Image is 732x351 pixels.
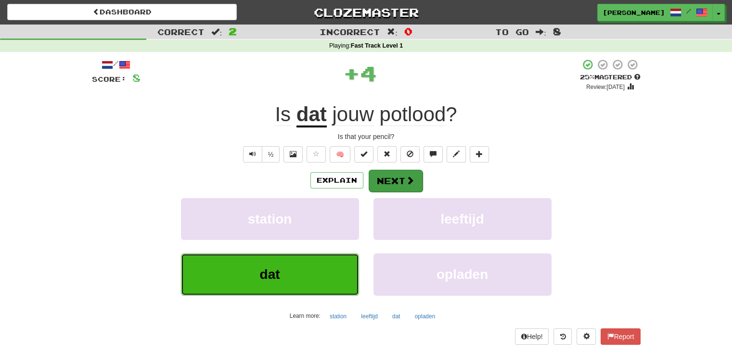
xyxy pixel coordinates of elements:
span: 4 [360,61,377,85]
span: [PERSON_NAME] [603,8,665,17]
span: : [387,28,398,36]
span: 25 % [580,73,594,81]
button: Reset to 0% Mastered (alt+r) [377,146,397,163]
button: leeftijd [356,309,383,324]
span: To go [495,27,529,37]
button: Set this sentence to 100% Mastered (alt+m) [354,146,373,163]
div: Mastered [580,73,641,82]
span: 2 [229,25,237,37]
span: opladen [437,267,488,282]
small: Review: [DATE] [586,84,625,90]
button: Next [369,170,423,192]
span: station [248,212,292,226]
button: Round history (alt+y) [553,328,572,345]
button: station [324,309,352,324]
div: Text-to-speech controls [241,146,280,163]
span: + [343,59,360,88]
a: Clozemaster [251,4,481,21]
strong: Fast Track Level 1 [351,42,403,49]
button: station [181,198,359,240]
span: Incorrect [320,27,380,37]
span: Is [275,103,291,126]
span: 8 [132,72,141,84]
a: Dashboard [7,4,237,20]
button: dat [181,253,359,295]
div: Is that your pencil? [92,132,641,141]
span: potlood [379,103,446,126]
button: ½ [262,146,280,163]
span: leeftijd [440,212,484,226]
button: Show image (alt+x) [283,146,303,163]
span: 0 [404,25,412,37]
button: Explain [310,172,363,188]
u: dat [296,103,327,127]
button: opladen [373,253,552,295]
span: jouw [332,103,373,126]
button: Favorite sentence (alt+f) [307,146,326,163]
span: Score: [92,75,127,83]
button: dat [387,309,406,324]
button: Edit sentence (alt+d) [447,146,466,163]
div: / [92,59,141,71]
span: : [536,28,546,36]
span: : [211,28,222,36]
small: Learn more: [290,313,321,319]
button: Discuss sentence (alt+u) [424,146,443,163]
button: Play sentence audio (ctl+space) [243,146,262,163]
span: ? [327,103,457,126]
button: Report [601,328,640,345]
button: leeftijd [373,198,552,240]
button: Add to collection (alt+a) [470,146,489,163]
span: / [686,8,691,14]
button: 🧠 [330,146,350,163]
button: Ignore sentence (alt+i) [400,146,420,163]
span: 8 [553,25,561,37]
button: opladen [410,309,441,324]
span: dat [260,267,280,282]
span: Correct [157,27,205,37]
button: Help! [515,328,549,345]
a: [PERSON_NAME] / [597,4,713,21]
